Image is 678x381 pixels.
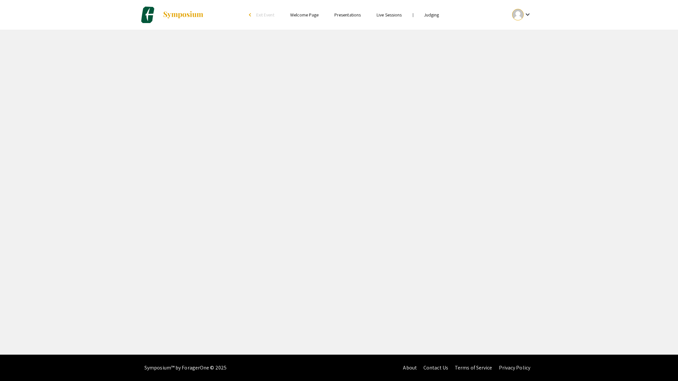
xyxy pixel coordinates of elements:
li: | [410,12,416,18]
span: Exit Event [256,12,274,18]
img: Symposium by ForagerOne [163,11,204,19]
mat-icon: Expand account dropdown [524,11,532,18]
a: Terms of Service [455,364,492,371]
a: Welcome Page [290,12,319,18]
div: Symposium™ by ForagerOne © 2025 [144,355,227,381]
a: Presentations [334,12,361,18]
a: Charlotte Biomedical Sciences Symposium 2025 [139,7,204,23]
div: arrow_back_ios [249,13,253,17]
a: Contact Us [423,364,448,371]
a: Judging [424,12,439,18]
iframe: Chat [5,351,28,376]
a: Privacy Policy [499,364,530,371]
a: Live Sessions [377,12,402,18]
button: Expand account dropdown [505,7,539,22]
img: Charlotte Biomedical Sciences Symposium 2025 [139,7,156,23]
a: About [403,364,417,371]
